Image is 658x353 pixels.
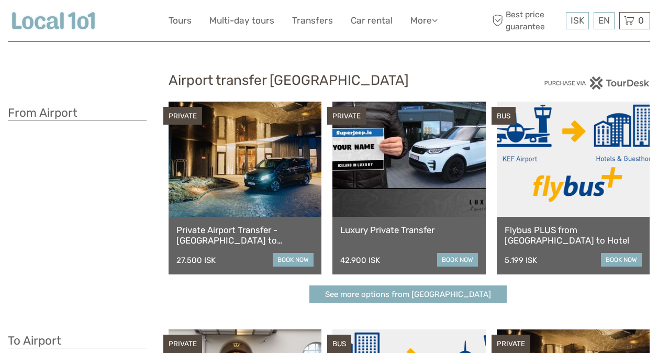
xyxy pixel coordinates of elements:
[492,107,516,125] div: BUS
[8,334,147,348] h3: To Airport
[176,256,216,265] div: 27.500 ISK
[437,253,478,267] a: book now
[327,335,351,353] div: BUS
[209,13,274,28] a: Multi-day tours
[544,76,650,90] img: PurchaseViaTourDesk.png
[163,335,202,353] div: PRIVATE
[571,15,584,26] span: ISK
[8,8,99,34] img: Local 101
[410,13,438,28] a: More
[176,225,314,246] a: Private Airport Transfer - [GEOGRAPHIC_DATA] to [GEOGRAPHIC_DATA]
[637,15,645,26] span: 0
[601,253,642,267] a: book now
[309,285,507,304] a: See more options from [GEOGRAPHIC_DATA]
[340,225,477,235] a: Luxury Private Transfer
[489,9,563,32] span: Best price guarantee
[340,256,380,265] div: 42.900 ISK
[273,253,314,267] a: book now
[8,106,147,120] h3: From Airport
[492,335,530,353] div: PRIVATE
[169,72,490,89] h2: Airport transfer [GEOGRAPHIC_DATA]
[505,225,642,246] a: Flybus PLUS from [GEOGRAPHIC_DATA] to Hotel
[505,256,537,265] div: 5.199 ISK
[292,13,333,28] a: Transfers
[163,107,202,125] div: PRIVATE
[351,13,393,28] a: Car rental
[594,12,615,29] div: EN
[169,13,192,28] a: Tours
[327,107,366,125] div: PRIVATE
